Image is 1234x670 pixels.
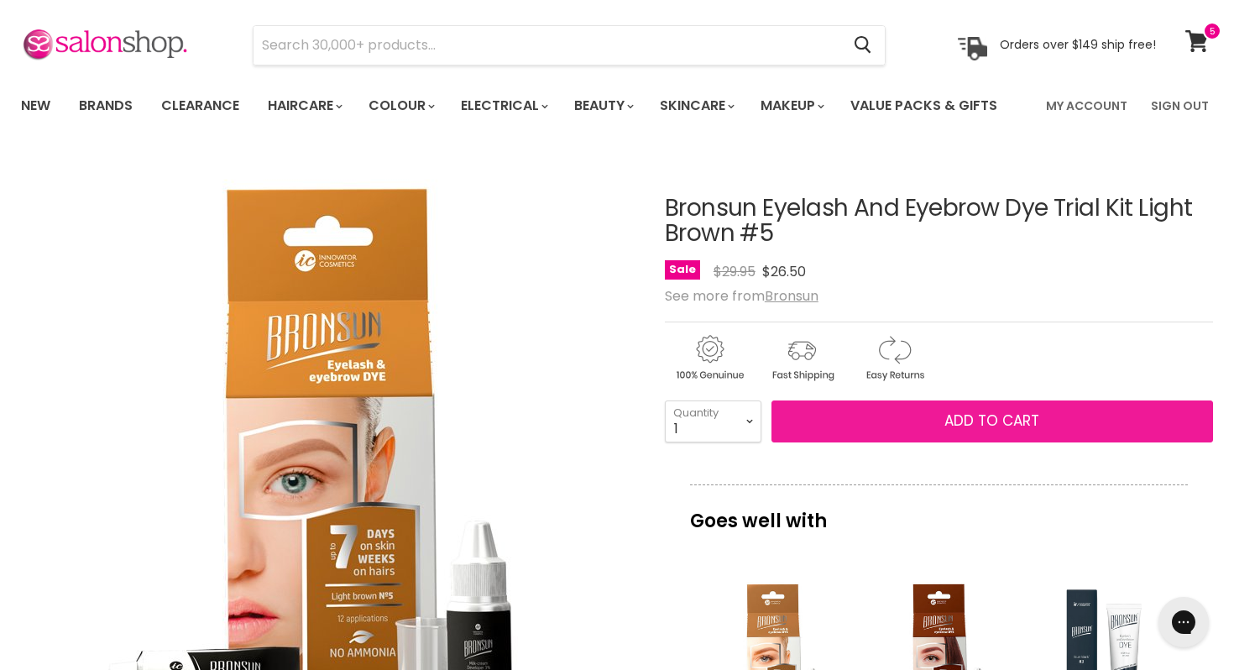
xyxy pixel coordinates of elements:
img: shipping.gif [757,332,846,384]
a: Beauty [562,88,644,123]
a: Electrical [448,88,558,123]
h1: Bronsun Eyelash And Eyebrow Dye Trial Kit Light Brown #5 [665,196,1213,248]
a: Skincare [647,88,745,123]
input: Search [254,26,840,65]
a: Sign Out [1141,88,1219,123]
img: genuine.gif [665,332,754,384]
a: My Account [1036,88,1137,123]
a: Clearance [149,88,252,123]
span: $26.50 [762,262,806,281]
ul: Main menu [8,81,1023,130]
p: Orders over $149 ship free! [1000,37,1156,52]
p: Goes well with [690,484,1188,540]
a: Brands [66,88,145,123]
span: Sale [665,260,700,280]
span: See more from [665,286,818,306]
span: Add to cart [944,411,1039,431]
button: Search [840,26,885,65]
iframe: Gorgias live chat messenger [1150,591,1217,653]
a: Bronsun [765,286,818,306]
button: Add to cart [771,400,1213,442]
a: Colour [356,88,445,123]
span: $29.95 [714,262,756,281]
a: New [8,88,63,123]
select: Quantity [665,400,761,442]
a: Value Packs & Gifts [838,88,1010,123]
a: Haircare [255,88,353,123]
img: returns.gif [850,332,939,384]
a: Makeup [748,88,834,123]
form: Product [253,25,886,65]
